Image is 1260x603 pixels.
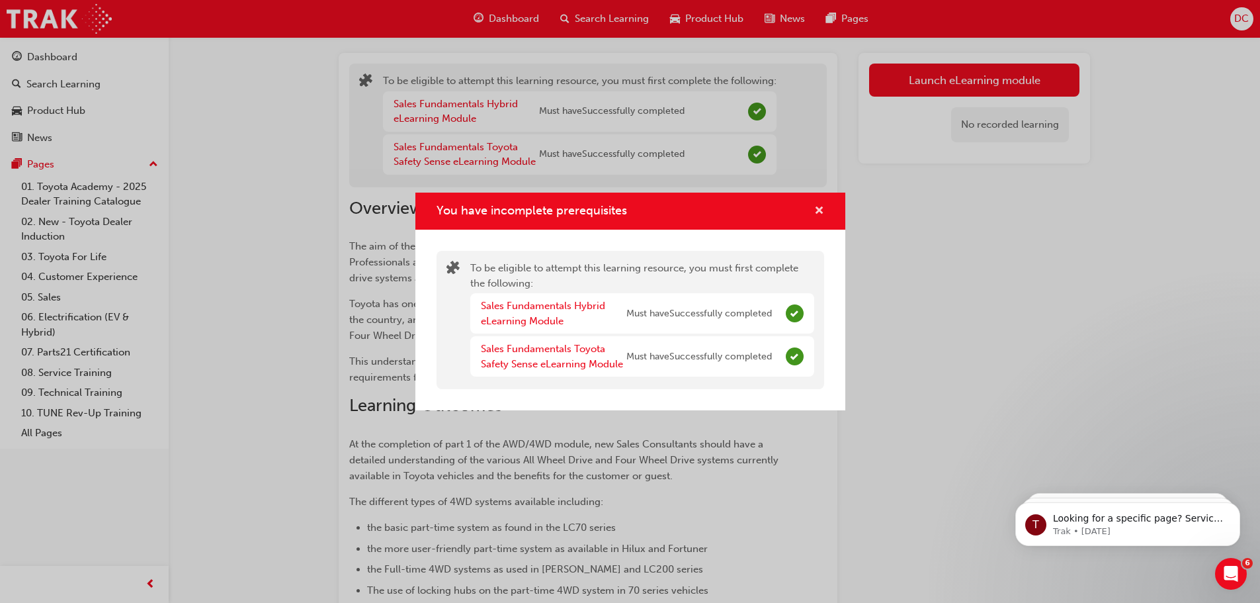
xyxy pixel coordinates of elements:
span: cross-icon [814,206,824,218]
iframe: Intercom notifications message [995,475,1260,567]
button: cross-icon [814,203,824,220]
span: puzzle-icon [446,262,460,277]
div: You have incomplete prerequisites [415,193,845,411]
span: Must have Successfully completed [626,306,772,322]
span: Must have Successfully completed [626,349,772,365]
span: 6 [1242,558,1253,569]
a: Sales Fundamentals Hybrid eLearning Module [481,300,605,327]
iframe: Intercom live chat [1215,558,1247,590]
span: Complete [786,304,804,322]
span: Complete [786,348,804,365]
span: You have incomplete prerequisites [437,203,627,218]
a: Sales Fundamentals Toyota Safety Sense eLearning Module [481,343,623,370]
div: To be eligible to attempt this learning resource, you must first complete the following: [470,261,814,379]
